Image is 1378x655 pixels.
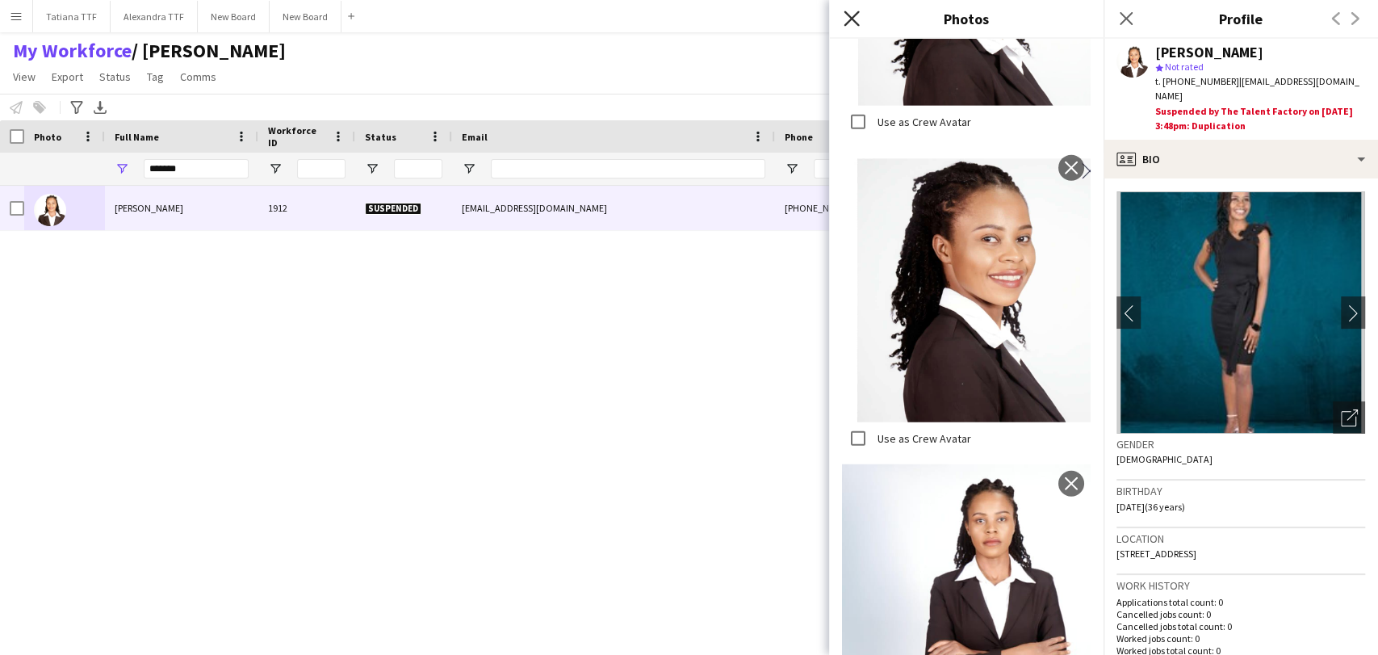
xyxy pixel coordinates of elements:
[140,66,170,87] a: Tag
[99,69,131,84] span: Status
[1155,75,1359,102] span: | [EMAIL_ADDRESS][DOMAIN_NAME]
[90,98,110,117] app-action-btn: Export XLSX
[785,131,813,143] span: Phone
[1155,45,1263,60] div: [PERSON_NAME]
[132,39,286,63] span: TATIANA
[258,186,355,230] div: 1912
[198,1,270,32] button: New Board
[268,124,326,149] span: Workforce ID
[115,202,183,214] span: [PERSON_NAME]
[115,131,159,143] span: Full Name
[297,159,346,178] input: Workforce ID Filter Input
[1104,8,1378,29] h3: Profile
[115,162,129,176] button: Open Filter Menu
[829,8,1104,29] h3: Photos
[34,194,66,226] img: Pauline Ndoro
[1104,140,1378,178] div: Bio
[1116,548,1196,560] span: [STREET_ADDRESS]
[34,131,61,143] span: Photo
[147,69,164,84] span: Tag
[365,162,379,176] button: Open Filter Menu
[814,159,972,178] input: Phone Filter Input
[13,39,132,63] a: My Workforce
[842,149,1091,422] img: Crew photo 976859
[180,69,216,84] span: Comms
[452,186,775,230] div: [EMAIL_ADDRESS][DOMAIN_NAME]
[462,162,476,176] button: Open Filter Menu
[1116,531,1365,546] h3: Location
[775,186,982,230] div: [PHONE_NUMBER]
[1116,620,1365,632] p: Cancelled jobs total count: 0
[1116,608,1365,620] p: Cancelled jobs count: 0
[874,115,971,129] label: Use as Crew Avatar
[270,1,341,32] button: New Board
[45,66,90,87] a: Export
[1155,75,1239,87] span: t. [PHONE_NUMBER]
[1116,191,1365,434] img: Crew avatar or photo
[1116,596,1365,608] p: Applications total count: 0
[785,162,799,176] button: Open Filter Menu
[1116,578,1365,593] h3: Work history
[1165,61,1204,73] span: Not rated
[365,203,421,215] span: Suspended
[365,131,396,143] span: Status
[1116,632,1365,645] p: Worked jobs count: 0
[1116,453,1213,465] span: [DEMOGRAPHIC_DATA]
[1116,437,1365,451] h3: Gender
[1333,401,1365,434] div: Open photos pop-in
[491,159,765,178] input: Email Filter Input
[6,66,42,87] a: View
[13,69,36,84] span: View
[174,66,223,87] a: Comms
[394,159,442,178] input: Status Filter Input
[67,98,86,117] app-action-btn: Advanced filters
[874,431,971,446] label: Use as Crew Avatar
[462,131,488,143] span: Email
[111,1,198,32] button: Alexandra TTF
[268,162,283,176] button: Open Filter Menu
[1116,501,1185,513] span: [DATE] (36 years)
[33,1,111,32] button: Tatiana TTF
[93,66,137,87] a: Status
[1155,104,1365,133] div: Suspended by The Talent Factory on [DATE] 3:48pm: Duplication
[1116,484,1365,498] h3: Birthday
[52,69,83,84] span: Export
[144,159,249,178] input: Full Name Filter Input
